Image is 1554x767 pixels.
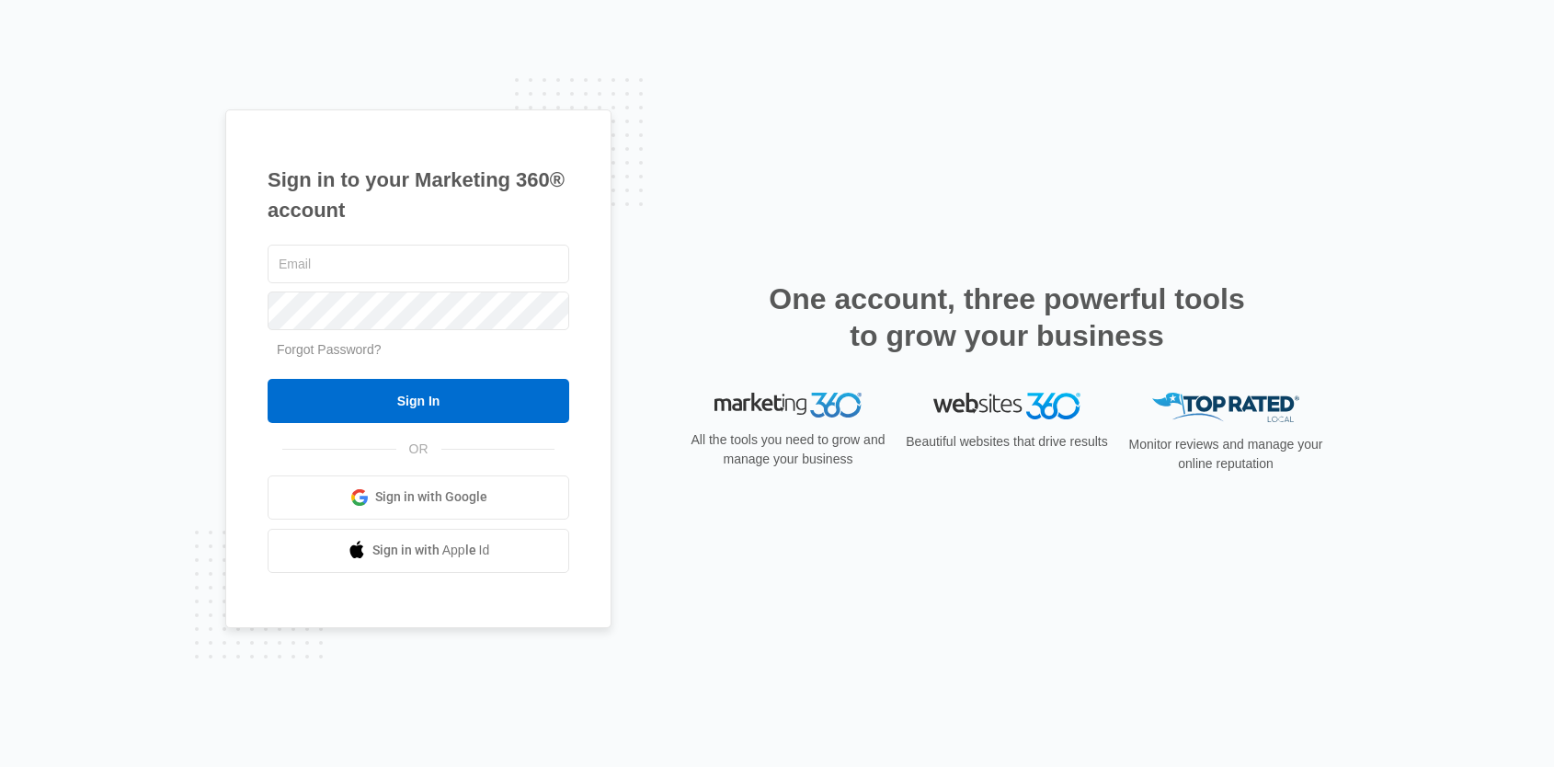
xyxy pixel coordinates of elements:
p: Monitor reviews and manage your online reputation [1123,435,1329,474]
span: OR [396,440,441,459]
input: Sign In [268,379,569,423]
img: Top Rated Local [1152,393,1299,423]
h2: One account, three powerful tools to grow your business [763,280,1251,354]
input: Email [268,245,569,283]
span: Sign in with Google [375,487,487,507]
span: Sign in with Apple Id [372,541,490,560]
img: Websites 360 [933,393,1080,419]
a: Sign in with Google [268,475,569,520]
a: Sign in with Apple Id [268,529,569,573]
p: Beautiful websites that drive results [904,432,1110,452]
p: All the tools you need to grow and manage your business [685,430,891,469]
img: Marketing 360 [714,393,862,418]
h1: Sign in to your Marketing 360® account [268,165,569,225]
a: Forgot Password? [277,342,382,357]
